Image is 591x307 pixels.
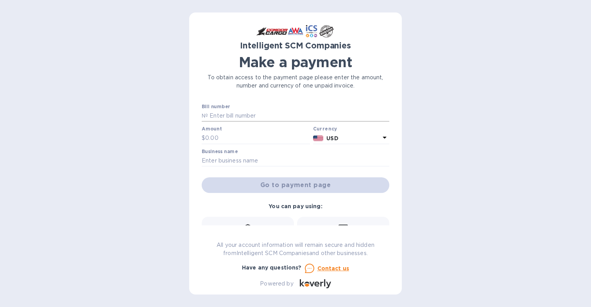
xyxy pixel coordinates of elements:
[313,136,324,141] img: USD
[202,104,230,109] label: Bill number
[202,155,389,167] input: Enter business name
[317,265,349,271] u: Contact us
[202,112,208,120] p: №
[202,241,389,257] p: All your account information will remain secure and hidden from Intelligent SCM Companies and oth...
[202,73,389,90] p: To obtain access to the payment page please enter the amount, number and currency of one unpaid i...
[202,54,389,70] h1: Make a payment
[202,134,205,142] p: $
[240,41,351,50] b: Intelligent SCM Companies
[269,203,322,209] b: You can pay using:
[205,132,310,144] input: 0.00
[208,110,389,122] input: Enter bill number
[202,127,222,132] label: Amount
[202,149,238,154] label: Business name
[260,280,293,288] p: Powered by
[242,264,302,271] b: Have any questions?
[326,135,338,141] b: USD
[313,126,337,132] b: Currency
